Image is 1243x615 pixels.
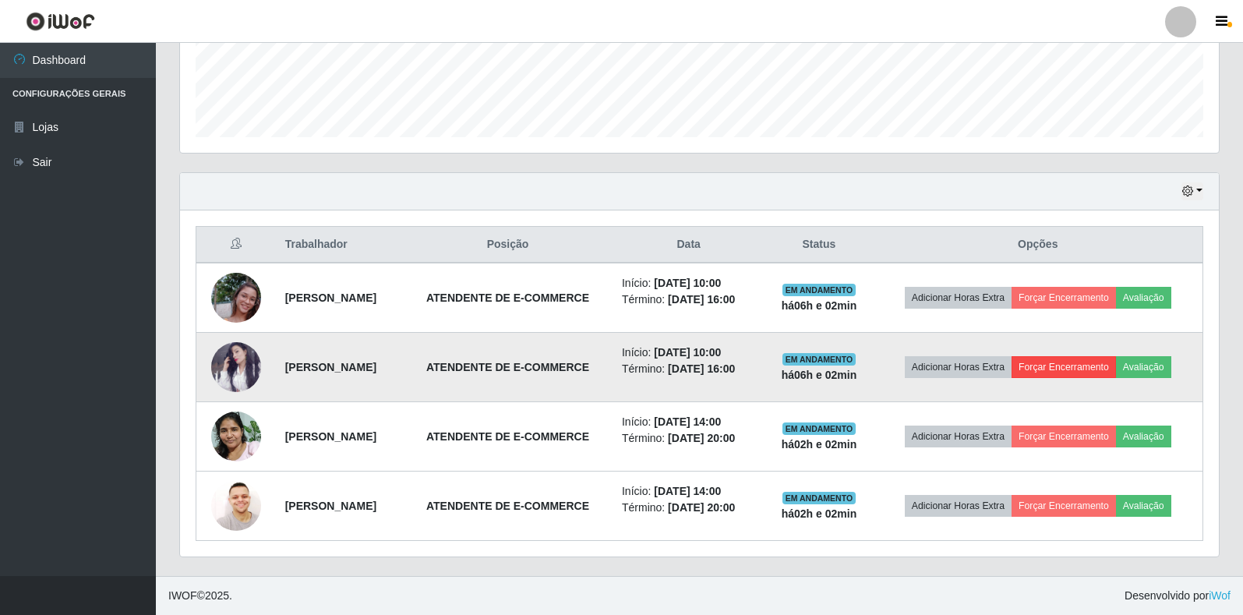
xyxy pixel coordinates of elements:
button: Adicionar Horas Extra [905,426,1012,447]
li: Início: [622,275,755,292]
li: Início: [622,414,755,430]
span: EM ANDAMENTO [782,353,856,366]
button: Avaliação [1116,356,1171,378]
img: 1759365130809.jpeg [211,481,261,531]
button: Avaliação [1116,287,1171,309]
strong: há 02 h e 02 min [782,438,857,451]
span: © 2025 . [168,588,232,604]
img: CoreUI Logo [26,12,95,31]
a: iWof [1209,589,1231,602]
strong: [PERSON_NAME] [285,292,376,304]
button: Adicionar Horas Extra [905,287,1012,309]
strong: ATENDENTE DE E-COMMERCE [426,430,589,443]
img: 1756721929022.jpeg [211,403,261,469]
th: Posição [403,227,613,263]
li: Início: [622,345,755,361]
strong: [PERSON_NAME] [285,361,376,373]
span: EM ANDAMENTO [782,422,856,435]
time: [DATE] 10:00 [654,346,721,359]
span: Desenvolvido por [1125,588,1231,604]
img: 1756921988919.jpeg [211,253,261,342]
button: Avaliação [1116,426,1171,447]
strong: [PERSON_NAME] [285,430,376,443]
strong: há 06 h e 02 min [782,299,857,312]
img: 1757034953897.jpeg [211,342,261,392]
strong: ATENDENTE DE E-COMMERCE [426,292,589,304]
th: Opções [874,227,1203,263]
th: Status [765,227,873,263]
time: [DATE] 14:00 [654,485,721,497]
button: Adicionar Horas Extra [905,495,1012,517]
time: [DATE] 16:00 [668,362,735,375]
time: [DATE] 14:00 [654,415,721,428]
strong: ATENDENTE DE E-COMMERCE [426,500,589,512]
span: EM ANDAMENTO [782,492,856,504]
strong: [PERSON_NAME] [285,500,376,512]
button: Forçar Encerramento [1012,356,1116,378]
span: EM ANDAMENTO [782,284,856,296]
time: [DATE] 16:00 [668,293,735,306]
time: [DATE] 10:00 [654,277,721,289]
button: Adicionar Horas Extra [905,356,1012,378]
th: Data [613,227,765,263]
time: [DATE] 20:00 [668,501,735,514]
span: IWOF [168,589,197,602]
li: Término: [622,500,755,516]
time: [DATE] 20:00 [668,432,735,444]
button: Forçar Encerramento [1012,287,1116,309]
li: Início: [622,483,755,500]
button: Forçar Encerramento [1012,495,1116,517]
th: Trabalhador [276,227,403,263]
li: Término: [622,292,755,308]
strong: há 02 h e 02 min [782,507,857,520]
strong: há 06 h e 02 min [782,369,857,381]
button: Avaliação [1116,495,1171,517]
button: Forçar Encerramento [1012,426,1116,447]
li: Término: [622,430,755,447]
li: Término: [622,361,755,377]
strong: ATENDENTE DE E-COMMERCE [426,361,589,373]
